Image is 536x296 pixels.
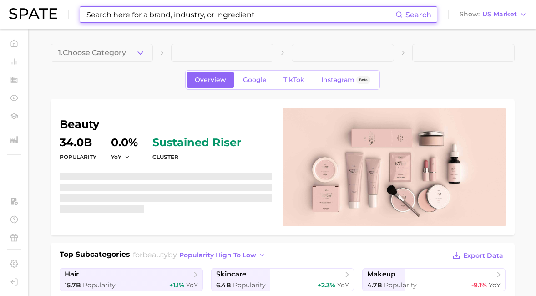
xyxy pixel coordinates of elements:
a: Log out. Currently logged in with e-mail addison@spate.nyc. [7,275,21,289]
dt: cluster [152,152,241,163]
span: +2.3% [318,281,335,289]
span: Instagram [321,76,354,84]
span: hair [65,270,79,279]
span: YoY [111,153,121,161]
span: Overview [195,76,226,84]
span: 1. Choose Category [58,49,126,57]
span: 15.7b [65,281,81,289]
span: Export Data [463,252,503,260]
button: ShowUS Market [457,9,529,20]
span: Beta [359,76,368,84]
button: 1.Choose Category [51,44,153,62]
img: SPATE [9,8,57,19]
a: skincare6.4b Popularity+2.3% YoY [211,268,354,291]
dt: Popularity [60,152,96,163]
span: beauty [142,250,168,259]
span: Popularity [384,281,417,289]
span: skincare [216,270,246,279]
a: TikTok [276,72,312,88]
span: YoY [186,281,198,289]
span: Popularity [83,281,116,289]
button: popularity high to low [177,249,268,261]
span: 4.7b [367,281,382,289]
a: Overview [187,72,234,88]
span: +1.1% [169,281,184,289]
button: Export Data [450,249,506,262]
span: YoY [489,281,501,289]
span: YoY [337,281,349,289]
span: Popularity [233,281,266,289]
dd: 34.0b [60,137,96,148]
a: makeup4.7b Popularity-9.1% YoY [362,268,506,291]
span: for by [133,250,268,259]
span: Show [460,12,480,17]
span: US Market [482,12,517,17]
button: YoY [111,153,131,161]
span: Google [243,76,267,84]
span: popularity high to low [179,251,256,259]
span: 6.4b [216,281,231,289]
span: Search [405,10,431,19]
span: sustained riser [152,137,241,148]
dd: 0.0% [111,137,138,148]
a: hair15.7b Popularity+1.1% YoY [60,268,203,291]
input: Search here for a brand, industry, or ingredient [86,7,395,22]
h1: Top Subcategories [60,249,130,263]
span: makeup [367,270,395,279]
h1: beauty [60,119,272,130]
span: -9.1% [471,281,487,289]
span: TikTok [283,76,304,84]
a: InstagramBeta [314,72,378,88]
a: Google [235,72,274,88]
